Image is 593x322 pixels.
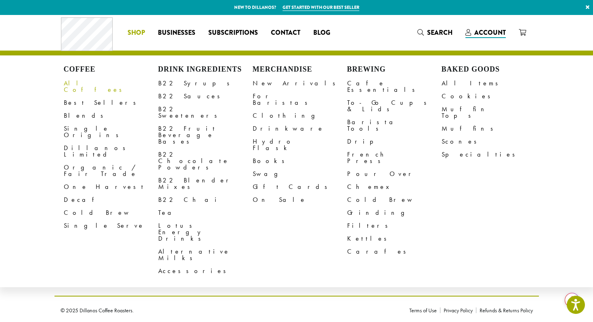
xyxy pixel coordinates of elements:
a: Books [253,155,347,167]
h4: Drink Ingredients [158,65,253,74]
h4: Coffee [64,65,158,74]
a: Pour Over [347,167,442,180]
a: B22 Sweeteners [158,103,253,122]
a: B22 Blender Mixes [158,174,253,193]
a: Alternative Milks [158,245,253,265]
a: Filters [347,219,442,232]
a: Hydro Flask [253,135,347,155]
a: Scones [442,135,536,148]
a: Blends [64,109,158,122]
span: Contact [271,28,300,38]
a: Decaf [64,193,158,206]
span: Blog [313,28,330,38]
a: Refunds & Returns Policy [476,307,533,313]
a: Single Origins [64,122,158,142]
a: Get started with our best seller [283,4,359,11]
a: Clothing [253,109,347,122]
a: Specialties [442,148,536,161]
a: Cookies [442,90,536,103]
h4: Merchandise [253,65,347,74]
span: Shop [128,28,145,38]
a: Single Serve [64,219,158,232]
a: Muffins [442,122,536,135]
a: Accessories [158,265,253,278]
a: New Arrivals [253,77,347,90]
a: Drinkware [253,122,347,135]
a: Dillanos Limited [64,142,158,161]
a: B22 Fruit Beverage Bases [158,122,253,148]
a: Privacy Policy [440,307,476,313]
a: One Harvest [64,180,158,193]
a: For Baristas [253,90,347,109]
a: B22 Sauces [158,90,253,103]
h4: Brewing [347,65,442,74]
a: French Press [347,148,442,167]
a: To-Go Cups & Lids [347,96,442,116]
a: All Items [442,77,536,90]
a: Organic / Fair Trade [64,161,158,180]
a: On Sale [253,193,347,206]
a: Lotus Energy Drinks [158,219,253,245]
a: Cold Brew [64,206,158,219]
h4: Baked Goods [442,65,536,74]
a: Grinding [347,206,442,219]
a: Barista Tools [347,116,442,135]
a: Cafe Essentials [347,77,442,96]
a: Cold Brew [347,193,442,206]
a: Gift Cards [253,180,347,193]
a: Shop [121,26,151,39]
span: Account [474,28,506,37]
a: Carafes [347,245,442,258]
span: Subscriptions [208,28,258,38]
a: Muffin Tops [442,103,536,122]
span: Businesses [158,28,195,38]
a: B22 Syrups [158,77,253,90]
a: Best Sellers [64,96,158,109]
a: All Coffees [64,77,158,96]
a: Kettles [347,232,442,245]
p: © 2025 Dillanos Coffee Roasters. [61,307,397,313]
a: Chemex [347,180,442,193]
a: B22 Chai [158,193,253,206]
span: Search [427,28,453,37]
a: Search [411,26,459,39]
a: Swag [253,167,347,180]
a: Tea [158,206,253,219]
a: B22 Chocolate Powders [158,148,253,174]
a: Drip [347,135,442,148]
a: Terms of Use [409,307,440,313]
